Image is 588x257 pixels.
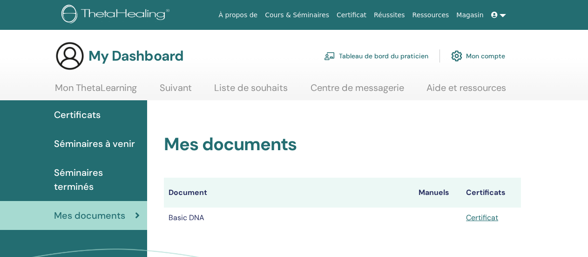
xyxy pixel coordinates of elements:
a: Magasin [453,7,487,24]
a: Mon ThetaLearning [55,82,137,100]
a: Ressources [409,7,453,24]
td: Basic DNA [164,208,414,228]
a: Réussites [370,7,408,24]
a: Certificat [333,7,370,24]
a: Tableau de bord du praticien [324,46,428,66]
span: Séminaires terminés [54,166,140,194]
a: Cours & Séminaires [261,7,333,24]
h2: Mes documents [164,134,521,155]
img: cog.svg [451,48,462,64]
a: Certificat [466,213,498,222]
a: Aide et ressources [426,82,506,100]
img: generic-user-icon.jpg [55,41,85,71]
a: Mon compte [451,46,505,66]
a: Centre de messagerie [311,82,404,100]
h3: My Dashboard [88,48,183,64]
a: À propos de [215,7,262,24]
th: Manuels [414,178,461,208]
a: Suivant [160,82,192,100]
span: Séminaires à venir [54,137,135,151]
img: chalkboard-teacher.svg [324,52,335,60]
span: Mes documents [54,208,125,222]
th: Certificats [461,178,521,208]
a: Liste de souhaits [214,82,288,100]
span: Certificats [54,108,101,122]
img: logo.png [61,5,173,26]
th: Document [164,178,414,208]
